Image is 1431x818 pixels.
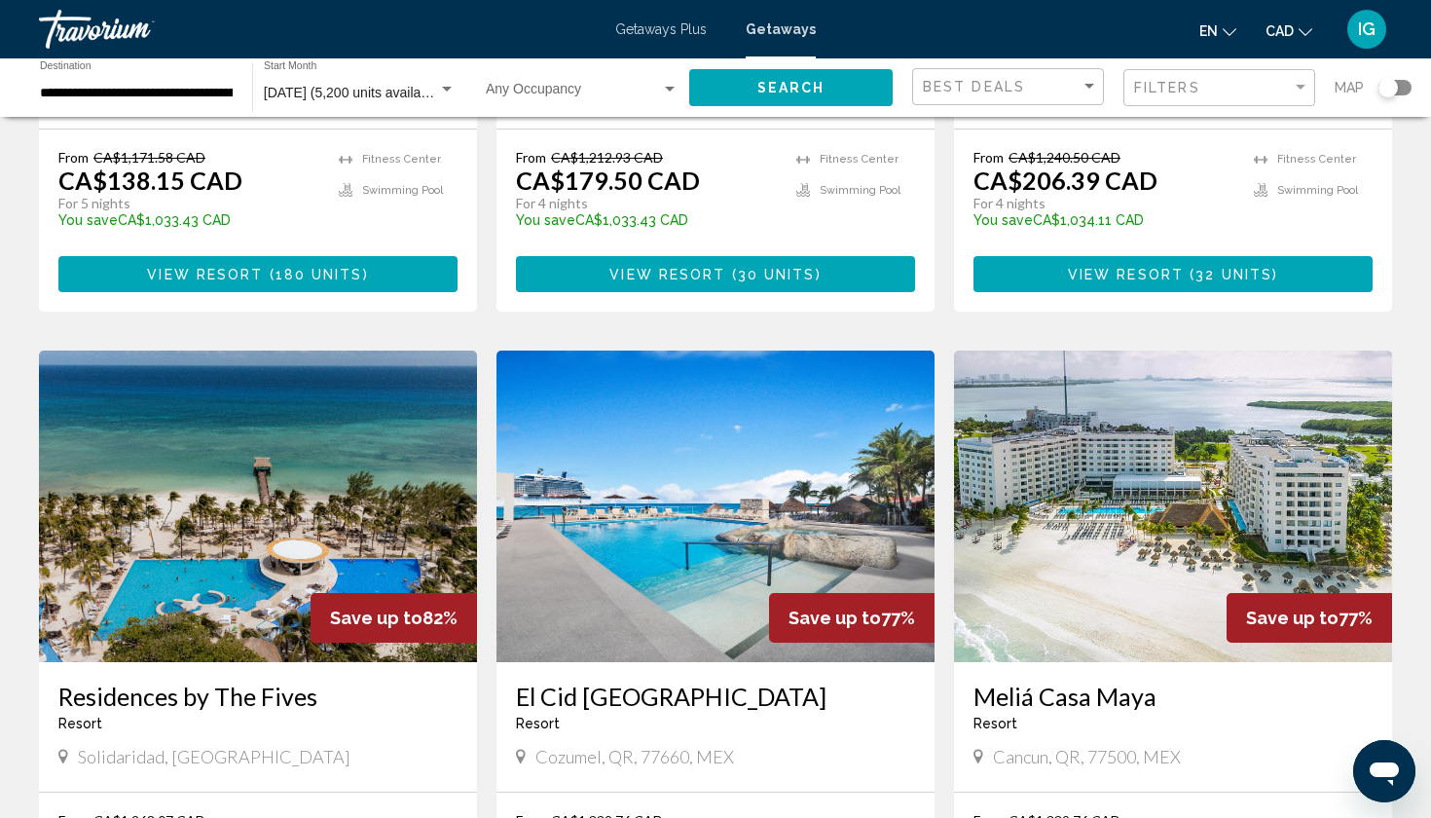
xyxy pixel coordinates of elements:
span: Solidaridad, [GEOGRAPHIC_DATA] [78,746,350,767]
span: Fitness Center [1277,153,1356,166]
p: CA$138.15 CAD [58,166,242,195]
span: CA$1,171.58 CAD [93,149,205,166]
span: Resort [58,716,102,731]
img: ii_czm1.jpg [496,351,935,662]
button: View Resort(30 units) [516,256,915,292]
span: ( ) [725,267,821,282]
mat-select: Sort by [923,79,1098,95]
span: View Resort [609,267,725,282]
div: 77% [1227,593,1392,643]
button: Change language [1199,17,1236,45]
span: Resort [516,716,560,731]
span: Swimming Pool [362,184,443,197]
a: Travorium [39,10,596,49]
span: Cozumel, QR, 77660, MEX [535,746,734,767]
span: From [58,149,89,166]
img: ii_ccm1.jpg [954,351,1392,662]
span: IG [1358,19,1376,39]
span: You save [516,212,575,228]
span: CA$1,240.50 CAD [1009,149,1120,166]
button: Filter [1123,68,1315,108]
span: Save up to [789,608,881,628]
span: CAD [1266,23,1294,39]
span: Map [1335,74,1364,101]
span: Swimming Pool [1277,184,1358,197]
p: For 4 nights [973,195,1234,212]
img: FB83O01X.jpg [39,351,477,662]
span: You save [973,212,1033,228]
span: ( ) [1184,267,1278,282]
span: 32 units [1195,267,1272,282]
span: View Resort [1068,267,1184,282]
button: User Menu [1341,9,1392,50]
a: Residences by The Fives [58,682,458,711]
span: Best Deals [923,79,1025,94]
p: For 4 nights [516,195,777,212]
a: Meliá Casa Maya [973,682,1373,711]
span: [DATE] (5,200 units available) [264,85,444,100]
span: Search [757,81,826,96]
span: From [516,149,546,166]
span: en [1199,23,1218,39]
span: 180 units [275,267,363,282]
p: CA$1,034.11 CAD [973,212,1234,228]
span: Resort [973,716,1017,731]
p: CA$1,033.43 CAD [58,212,319,228]
span: ( ) [263,267,368,282]
span: Save up to [1246,608,1339,628]
span: CA$1,212.93 CAD [551,149,663,166]
span: View Resort [147,267,263,282]
span: You save [58,212,118,228]
div: 82% [311,593,477,643]
a: Getaways [746,21,816,37]
p: CA$179.50 CAD [516,166,700,195]
span: Cancun, QR, 77500, MEX [993,746,1181,767]
div: 77% [769,593,935,643]
p: CA$206.39 CAD [973,166,1157,195]
button: Search [689,69,893,105]
p: CA$1,033.43 CAD [516,212,777,228]
button: View Resort(32 units) [973,256,1373,292]
span: From [973,149,1004,166]
p: For 5 nights [58,195,319,212]
span: 30 units [738,267,816,282]
a: Getaways Plus [615,21,707,37]
span: Fitness Center [362,153,441,166]
iframe: Button to launch messaging window [1353,740,1415,802]
span: Fitness Center [820,153,899,166]
a: El Cid [GEOGRAPHIC_DATA] [516,682,915,711]
span: Swimming Pool [820,184,900,197]
span: Filters [1134,80,1200,95]
button: View Resort(180 units) [58,256,458,292]
button: Change currency [1266,17,1312,45]
span: Save up to [330,608,422,628]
